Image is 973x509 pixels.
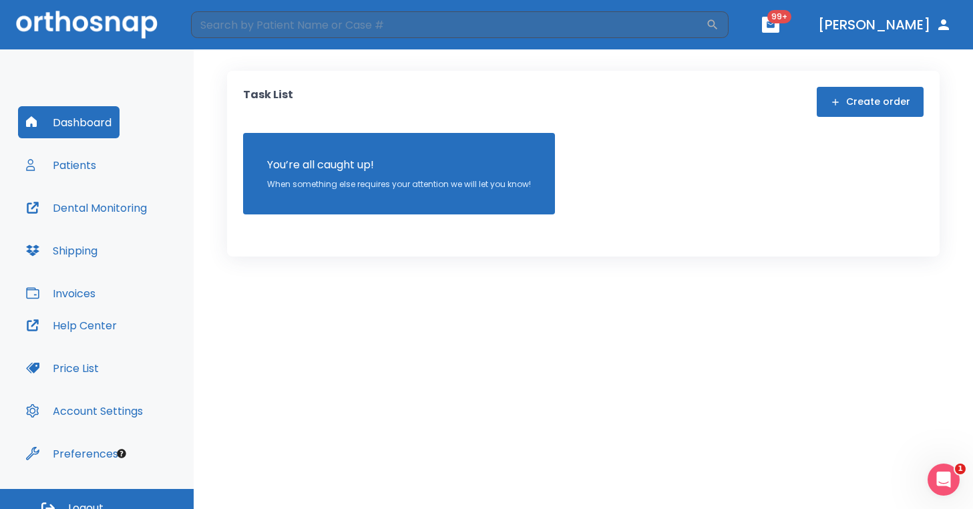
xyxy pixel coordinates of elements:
[928,464,960,496] iframe: Intercom live chat
[18,106,120,138] button: Dashboard
[18,309,125,341] button: Help Center
[267,178,531,190] p: When something else requires your attention we will let you know!
[955,464,966,474] span: 1
[191,11,706,38] input: Search by Patient Name or Case #
[18,352,107,384] button: Price List
[243,87,293,117] p: Task List
[16,11,158,38] img: Orthosnap
[267,157,531,173] p: You’re all caught up!
[18,395,151,427] button: Account Settings
[18,234,106,267] button: Shipping
[813,13,957,37] button: [PERSON_NAME]
[18,277,104,309] button: Invoices
[18,149,104,181] button: Patients
[18,192,155,224] button: Dental Monitoring
[116,448,128,460] div: Tooltip anchor
[767,10,791,23] span: 99+
[817,87,924,117] button: Create order
[18,438,126,470] button: Preferences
